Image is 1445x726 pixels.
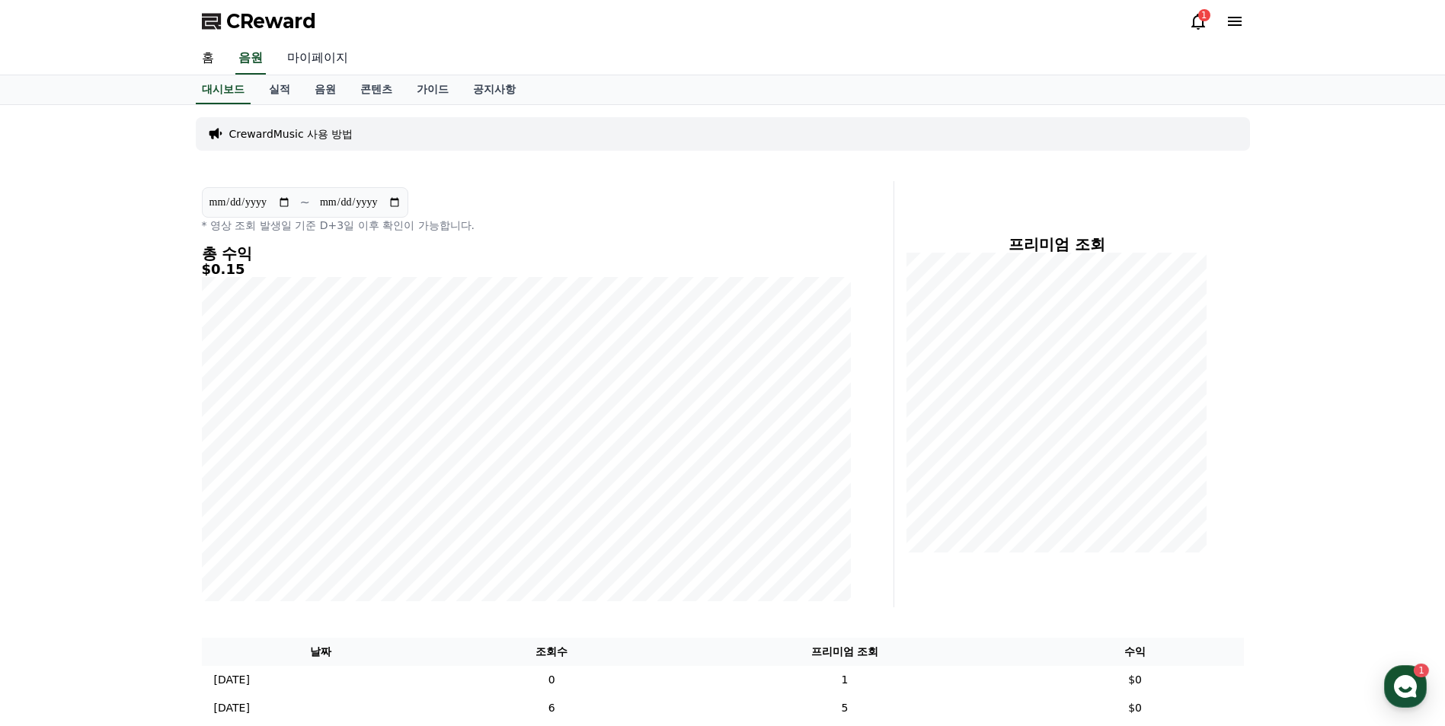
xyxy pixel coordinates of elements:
[139,506,158,518] span: 대화
[202,9,316,33] a: CReward
[1189,12,1207,30] a: 1
[5,482,101,521] a: 홈
[348,75,404,104] a: 콘텐츠
[1027,666,1244,694] td: $0
[1027,638,1244,666] th: 수익
[214,700,250,716] p: [DATE]
[202,218,851,233] p: * 영상 조회 발생일 기준 D+3일 이후 확인이 가능합니다.
[190,43,226,75] a: 홈
[257,75,302,104] a: 실적
[906,236,1207,253] h4: 프리미엄 조회
[440,694,663,722] td: 6
[214,672,250,688] p: [DATE]
[663,694,1026,722] td: 5
[235,43,266,75] a: 음원
[461,75,528,104] a: 공지사항
[202,262,851,277] h5: $0.15
[101,482,197,521] a: 1대화
[202,245,851,262] h4: 총 수익
[663,666,1026,694] td: 1
[235,505,254,517] span: 설정
[197,482,293,521] a: 설정
[275,43,360,75] a: 마이페이지
[440,638,663,666] th: 조회수
[300,193,310,212] p: ~
[48,505,57,517] span: 홈
[196,75,251,104] a: 대시보드
[1198,9,1210,21] div: 1
[302,75,348,104] a: 음원
[404,75,461,104] a: 가이드
[229,126,353,142] a: CrewardMusic 사용 방법
[155,482,160,494] span: 1
[663,638,1026,666] th: 프리미엄 조회
[1027,694,1244,722] td: $0
[226,9,316,33] span: CReward
[440,666,663,694] td: 0
[202,638,440,666] th: 날짜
